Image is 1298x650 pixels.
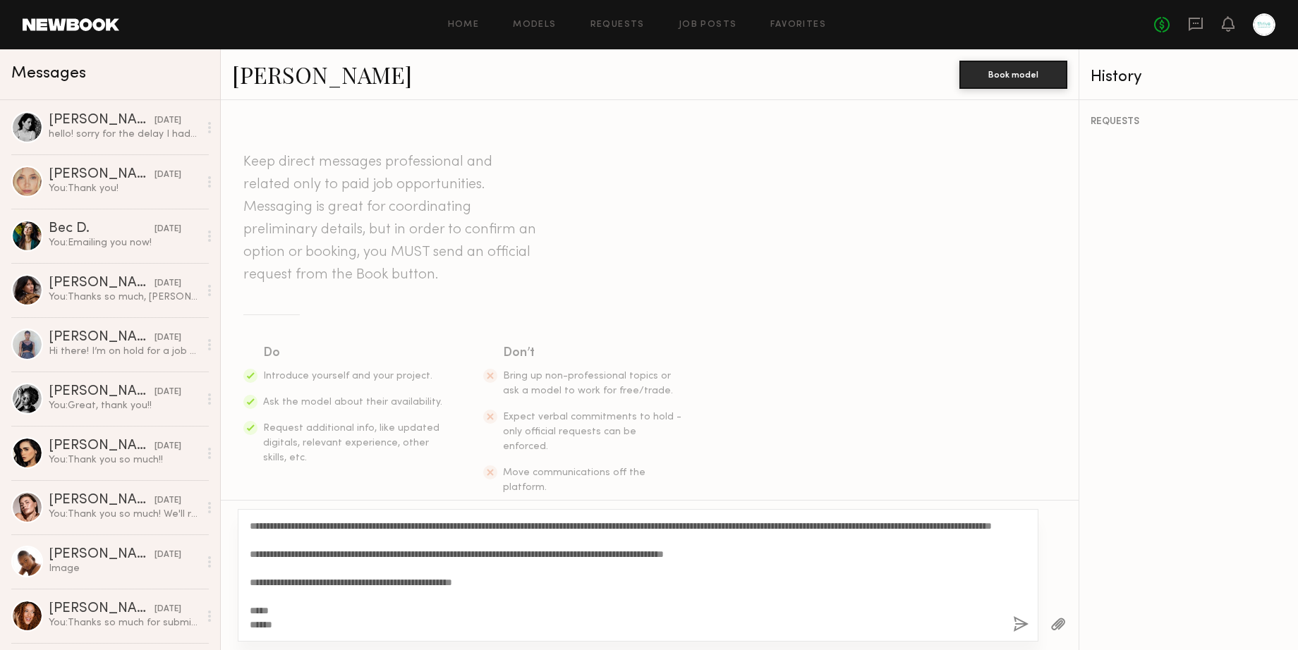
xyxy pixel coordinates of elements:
[770,20,826,30] a: Favorites
[263,343,444,363] div: Do
[49,345,199,358] div: Hi there! I’m on hold for a job for the 13th I believe I will know if I’m working that by [DATE],...
[503,343,684,363] div: Don’t
[263,398,442,407] span: Ask the model about their availability.
[49,114,154,128] div: [PERSON_NAME]
[590,20,645,30] a: Requests
[232,59,412,90] a: [PERSON_NAME]
[49,385,154,399] div: [PERSON_NAME]
[959,68,1067,80] a: Book model
[1091,117,1288,127] div: REQUESTS
[49,331,154,345] div: [PERSON_NAME]
[49,548,154,562] div: [PERSON_NAME]
[49,453,199,467] div: You: Thank you so much!!
[49,276,154,290] div: [PERSON_NAME]
[49,508,199,521] div: You: Thank you so much! We'll review and be back shortly!
[513,20,556,30] a: Models
[49,602,154,616] div: [PERSON_NAME]
[49,236,199,250] div: You: Emailing you now!
[679,20,737,30] a: Job Posts
[49,399,199,412] div: You: Great, thank you!!
[154,168,181,182] div: [DATE]
[154,440,181,453] div: [DATE]
[49,128,199,141] div: hello! sorry for the delay I had an issue with my account. here you go: [URL][DOMAIN_NAME] please...
[49,182,199,195] div: You: Thank you!
[243,151,540,286] header: Keep direct messages professional and related only to paid job opportunities. Messaging is great ...
[49,562,199,575] div: Image
[49,616,199,630] div: You: Thanks so much for submitting your content! I'll review with the team and get back to you sh...
[154,277,181,290] div: [DATE]
[154,114,181,128] div: [DATE]
[503,468,645,492] span: Move communications off the platform.
[154,494,181,508] div: [DATE]
[49,168,154,182] div: [PERSON_NAME]
[959,61,1067,89] button: Book model
[154,548,181,562] div: [DATE]
[263,424,439,462] span: Request additional info, like updated digitals, relevant experience, other skills, etc.
[49,222,154,236] div: Bec D.
[503,412,681,451] span: Expect verbal commitments to hold - only official requests can be enforced.
[154,331,181,345] div: [DATE]
[11,66,86,82] span: Messages
[154,386,181,399] div: [DATE]
[263,372,432,381] span: Introduce yourself and your project.
[49,290,199,304] div: You: Thanks so much, [PERSON_NAME]!
[49,439,154,453] div: [PERSON_NAME]
[154,603,181,616] div: [DATE]
[49,493,154,508] div: [PERSON_NAME]
[503,372,673,395] span: Bring up non-professional topics or ask a model to work for free/trade.
[448,20,480,30] a: Home
[1091,69,1288,85] div: History
[154,223,181,236] div: [DATE]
